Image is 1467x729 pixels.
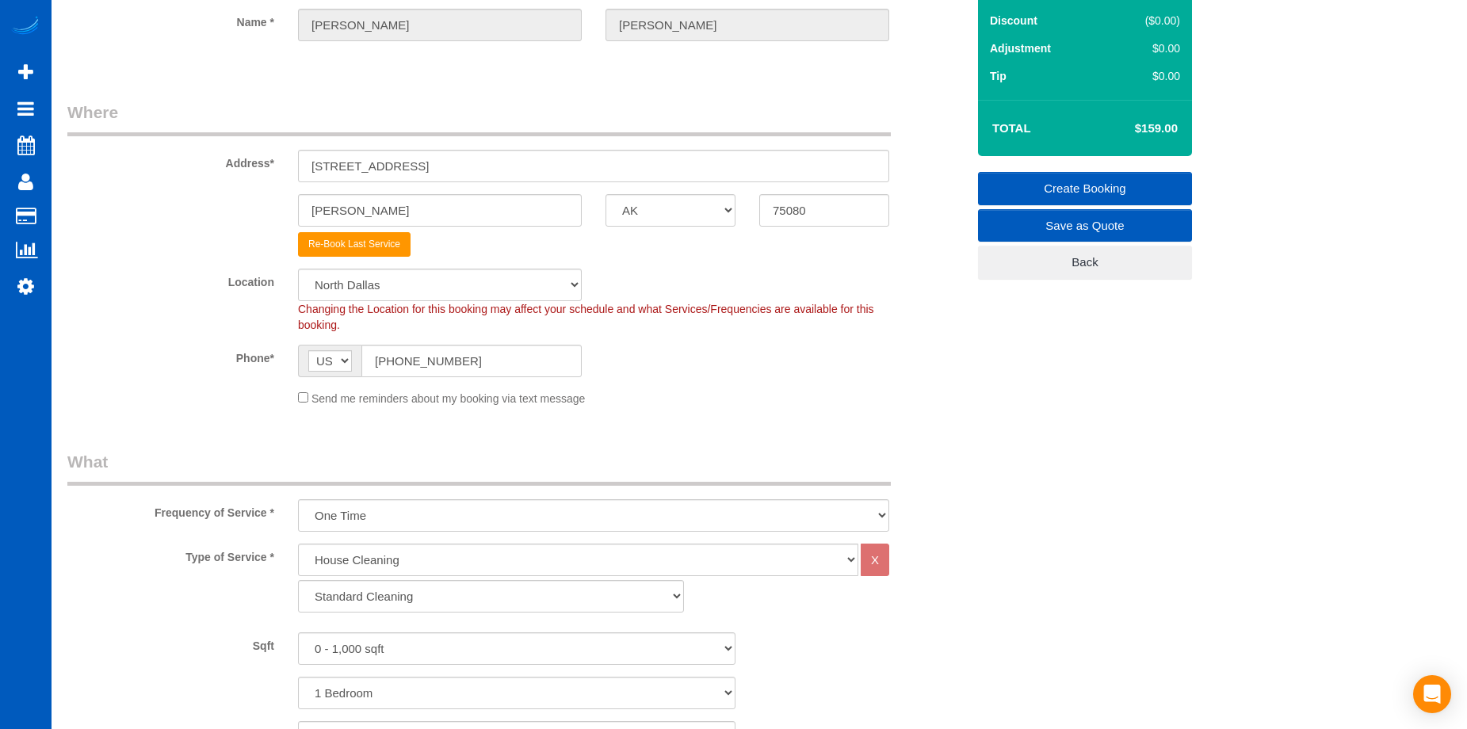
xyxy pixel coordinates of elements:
[606,9,889,41] input: Last Name*
[67,101,891,136] legend: Where
[55,544,286,565] label: Type of Service *
[55,9,286,30] label: Name *
[978,246,1192,279] a: Back
[1106,13,1180,29] div: ($0.00)
[361,345,582,377] input: Phone*
[298,9,582,41] input: First Name*
[298,303,874,331] span: Changing the Location for this booking may affect your schedule and what Services/Frequencies are...
[10,16,41,38] img: Automaid Logo
[990,40,1051,56] label: Adjustment
[1106,40,1180,56] div: $0.00
[990,68,1007,84] label: Tip
[978,172,1192,205] a: Create Booking
[298,232,411,257] button: Re-Book Last Service
[1087,122,1178,135] h4: $159.00
[311,392,586,405] span: Send me reminders about my booking via text message
[1106,68,1180,84] div: $0.00
[67,450,891,486] legend: What
[55,632,286,654] label: Sqft
[55,269,286,290] label: Location
[298,194,582,227] input: City*
[55,150,286,171] label: Address*
[990,13,1037,29] label: Discount
[992,121,1031,135] strong: Total
[759,194,889,227] input: Zip Code*
[978,209,1192,242] a: Save as Quote
[55,345,286,366] label: Phone*
[55,499,286,521] label: Frequency of Service *
[1413,675,1451,713] div: Open Intercom Messenger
